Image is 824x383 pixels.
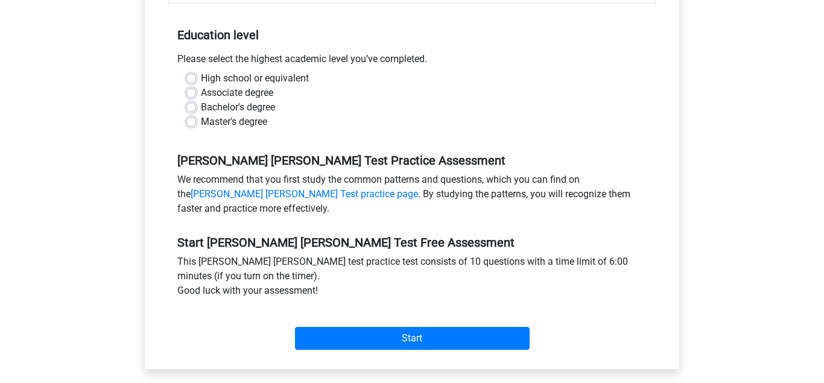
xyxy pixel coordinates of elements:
[201,100,275,115] label: Bachelor's degree
[201,71,309,86] label: High school or equivalent
[201,115,267,129] label: Master's degree
[201,86,273,100] label: Associate degree
[177,235,647,250] h5: Start [PERSON_NAME] [PERSON_NAME] Test Free Assessment
[168,173,656,221] div: We recommend that you first study the common patterns and questions, which you can find on the . ...
[295,327,530,350] input: Start
[168,255,656,303] div: This [PERSON_NAME] [PERSON_NAME] test practice test consists of 10 questions with a time limit of...
[177,153,647,168] h5: [PERSON_NAME] [PERSON_NAME] Test Practice Assessment
[168,52,656,71] div: Please select the highest academic level you’ve completed.
[177,23,647,47] h5: Education level
[191,188,418,200] a: [PERSON_NAME] [PERSON_NAME] Test practice page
